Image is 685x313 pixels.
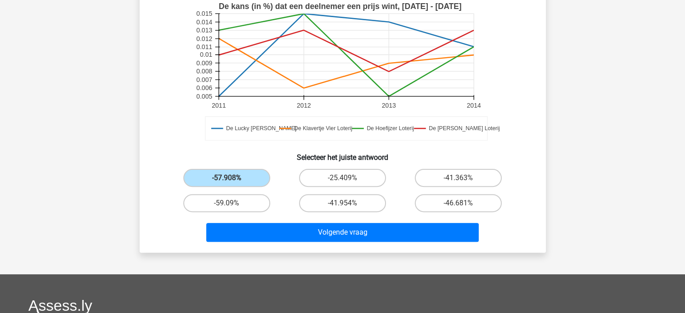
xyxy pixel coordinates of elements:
[367,125,414,132] text: De Hoefijzer Loterij
[154,146,531,162] h6: Selecteer het juiste antwoord
[196,59,212,67] text: 0.009
[299,194,386,212] label: -41.954%
[196,76,212,83] text: 0.007
[196,27,212,34] text: 0.013
[415,194,502,212] label: -46.681%
[183,169,270,187] label: -57.908%
[381,102,395,109] text: 2013
[196,84,212,91] text: 0.006
[212,102,226,109] text: 2011
[415,169,502,187] label: -41.363%
[196,43,212,50] text: 0.011
[196,18,212,26] text: 0.014
[196,68,212,75] text: 0.008
[467,102,481,109] text: 2014
[196,10,212,17] text: 0.015
[296,102,310,109] text: 2012
[196,93,212,100] text: 0.005
[294,125,352,132] text: De Klavertje Vier Loterij
[183,194,270,212] label: -59.09%
[299,169,386,187] label: -25.409%
[429,125,499,132] text: De [PERSON_NAME] Loterij
[200,51,212,59] text: 0.01
[206,223,479,242] button: Volgende vraag
[196,35,212,42] text: 0.012
[218,2,461,11] text: De kans (in %) dat een deelnemer een prijs wint, [DATE] - [DATE]
[226,125,296,132] text: De Lucky [PERSON_NAME]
